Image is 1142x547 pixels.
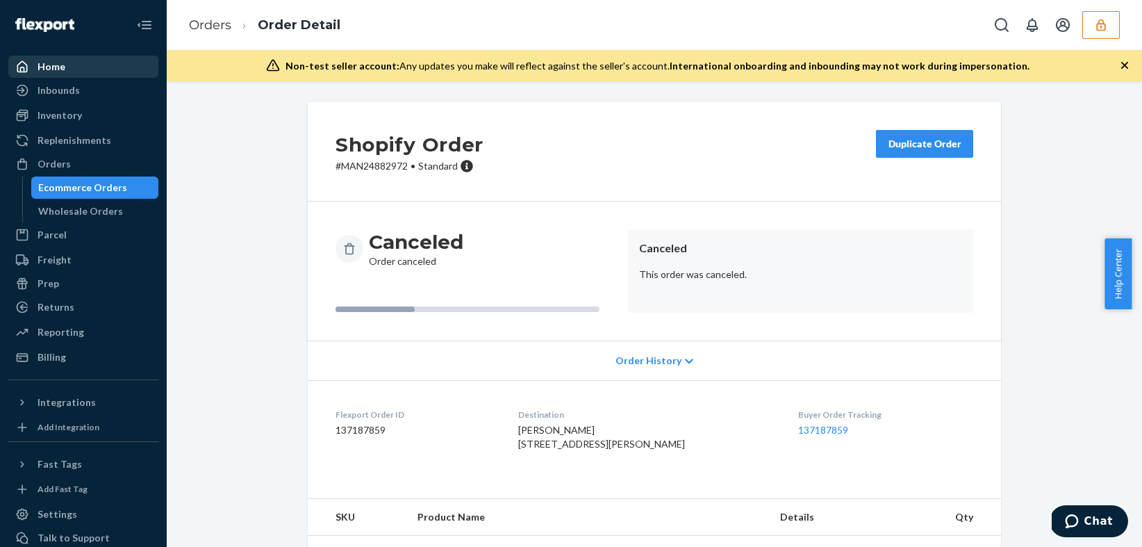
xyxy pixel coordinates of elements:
button: Open account menu [1049,11,1077,39]
div: Prep [38,277,59,291]
p: This order was canceled. [639,268,962,281]
a: Freight [8,249,158,271]
a: Settings [8,503,158,525]
a: Inbounds [8,79,158,101]
div: Inventory [38,108,82,122]
th: Details [769,499,922,536]
a: Parcel [8,224,158,246]
button: Close Navigation [131,11,158,39]
a: Replenishments [8,129,158,152]
div: Home [38,60,65,74]
button: Integrations [8,391,158,414]
a: Order Detail [258,17,340,33]
div: Parcel [38,228,67,242]
a: 137187859 [798,424,848,436]
a: Add Fast Tag [8,481,158,498]
a: Prep [8,272,158,295]
a: Home [8,56,158,78]
div: Ecommerce Orders [38,181,127,195]
div: Add Integration [38,421,99,433]
div: Returns [38,300,74,314]
div: Inbounds [38,83,80,97]
button: Open Search Box [988,11,1016,39]
div: Duplicate Order [888,137,961,151]
div: Wholesale Orders [38,204,123,218]
p: # MAN24882972 [336,159,483,173]
div: Integrations [38,395,96,409]
div: Freight [38,253,72,267]
h3: Canceled [369,229,463,254]
span: Standard [418,160,458,172]
span: • [411,160,415,172]
a: Wholesale Orders [31,200,159,222]
a: Orders [8,153,158,175]
th: Qty [922,499,1001,536]
dt: Buyer Order Tracking [798,409,973,421]
span: Order History [615,354,681,368]
img: Flexport logo [15,18,74,32]
ol: breadcrumbs [178,5,351,46]
iframe: Opens a widget where you can chat to one of our agents [1052,505,1128,540]
a: Returns [8,296,158,318]
a: Add Integration [8,419,158,436]
header: Canceled [639,240,962,256]
button: Fast Tags [8,453,158,475]
button: Open notifications [1018,11,1046,39]
a: Inventory [8,104,158,126]
h2: Shopify Order [336,130,483,159]
dt: Destination [518,409,777,421]
div: Settings [38,507,77,521]
th: SKU [308,499,406,536]
div: Talk to Support [38,531,110,545]
button: Duplicate Order [876,130,973,158]
div: Reporting [38,325,84,339]
button: Help Center [1104,238,1132,309]
span: [PERSON_NAME] [STREET_ADDRESS][PERSON_NAME] [518,424,685,450]
div: Add Fast Tag [38,483,88,495]
span: Non-test seller account: [285,60,399,72]
a: Billing [8,346,158,368]
a: Orders [189,17,231,33]
dd: 137187859 [336,423,496,437]
div: Replenishments [38,133,111,147]
div: Any updates you make will reflect against the seller's account. [285,59,1029,73]
div: Billing [38,350,66,364]
div: Orders [38,157,71,171]
th: Product Name [406,499,769,536]
div: Fast Tags [38,457,82,471]
a: Ecommerce Orders [31,177,159,199]
a: Reporting [8,321,158,343]
dt: Flexport Order ID [336,409,496,421]
div: Order canceled [369,229,463,268]
span: International onboarding and inbounding may not work during impersonation. [670,60,1029,72]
